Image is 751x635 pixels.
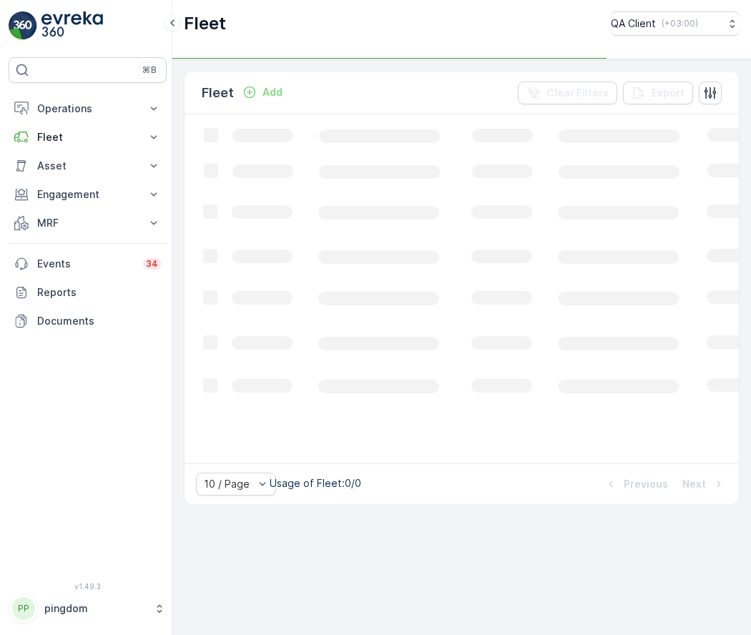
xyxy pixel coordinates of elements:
[146,258,158,270] p: 34
[37,257,134,271] p: Events
[9,123,167,152] button: Fleet
[611,16,656,31] p: QA Client
[37,187,138,202] p: Engagement
[9,94,167,123] button: Operations
[662,18,698,29] p: ( +03:00 )
[270,476,361,491] p: Usage of Fleet : 0/0
[9,11,37,40] img: logo
[624,477,668,491] p: Previous
[681,476,727,493] button: Next
[237,84,288,101] button: Add
[9,278,167,307] a: Reports
[37,216,138,230] p: MRF
[12,597,35,620] div: PP
[9,582,167,591] span: v 1.49.3
[9,250,167,278] a: Events34
[202,83,234,103] p: Fleet
[602,476,669,493] button: Previous
[623,82,693,104] button: Export
[9,209,167,237] button: MRF
[262,85,283,99] p: Add
[518,82,617,104] button: Clear Filters
[37,159,138,173] p: Asset
[9,307,167,335] a: Documents
[652,86,684,100] p: Export
[37,314,161,328] p: Documents
[41,11,103,40] img: logo_light-DOdMpM7g.png
[682,477,706,491] p: Next
[142,64,157,76] p: ⌘B
[37,102,138,116] p: Operations
[37,130,138,144] p: Fleet
[37,285,161,300] p: Reports
[546,86,609,100] p: Clear Filters
[9,152,167,180] button: Asset
[611,11,740,36] button: QA Client(+03:00)
[9,594,167,624] button: PPpingdom
[9,180,167,209] button: Engagement
[184,12,226,35] p: Fleet
[44,601,147,616] p: pingdom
